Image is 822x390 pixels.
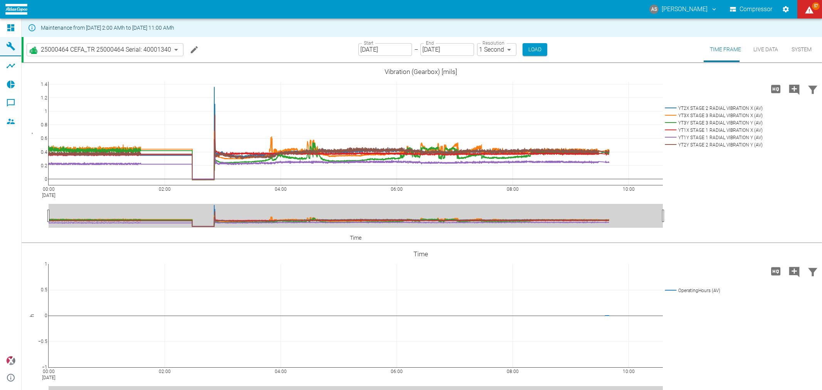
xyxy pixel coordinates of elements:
span: 25000464 CEFA_TR 25000464 Serial: 40001340 [41,45,171,54]
img: Xplore Logo [6,356,15,365]
button: Filter Chart Data [804,261,822,281]
button: andreas.schmitt@atlascopco.com [648,2,719,16]
button: Time Frame [704,37,747,62]
button: Add comment [785,79,804,99]
div: 1 Second [477,43,516,56]
span: 57 [812,2,820,10]
label: Resolution [482,40,504,46]
input: MM/DD/YYYY [358,43,412,56]
button: Filter Chart Data [804,79,822,99]
a: 25000464 CEFA_TR 25000464 Serial: 40001340 [29,45,171,54]
span: Load high Res [767,85,785,92]
label: End [426,40,434,46]
input: MM/DD/YYYY [420,43,474,56]
button: Add comment [785,261,804,281]
div: Maintenance from [DATE] 2:00 AMh to [DATE] 11:00 AMh [41,21,174,35]
img: logo [5,4,27,14]
div: AS [649,5,659,14]
p: – [414,45,418,54]
button: System [784,37,819,62]
button: Edit machine [187,42,202,57]
button: Load [523,43,547,56]
button: Compressor [728,2,774,16]
button: Live Data [747,37,784,62]
label: Start [364,40,373,46]
button: Settings [779,2,793,16]
span: Load high Res [767,267,785,274]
